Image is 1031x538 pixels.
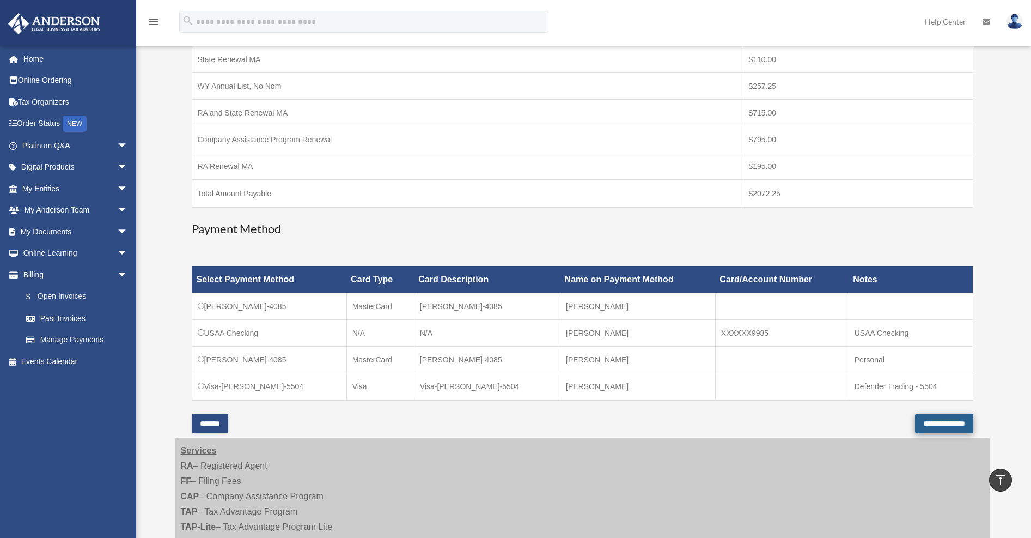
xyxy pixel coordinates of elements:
[15,329,139,351] a: Manage Payments
[414,319,560,346] td: N/A
[8,70,144,92] a: Online Ordering
[560,293,716,319] td: [PERSON_NAME]
[192,373,346,400] td: Visa-[PERSON_NAME]-5504
[743,153,973,180] td: $195.00
[181,446,217,455] strong: Services
[743,126,973,153] td: $795.00
[346,373,414,400] td: Visa
[8,135,144,156] a: Platinum Q&Aarrow_drop_down
[414,346,560,373] td: [PERSON_NAME]-4085
[8,200,144,221] a: My Anderson Teamarrow_drop_down
[181,522,216,531] strong: TAP-Lite
[192,221,973,238] h3: Payment Method
[849,266,973,293] th: Notes
[147,15,160,28] i: menu
[5,13,103,34] img: Anderson Advisors Platinum Portal
[192,293,346,319] td: [PERSON_NAME]-4085
[849,346,973,373] td: Personal
[8,264,139,286] a: Billingarrow_drop_down
[63,116,87,132] div: NEW
[8,91,144,113] a: Tax Organizers
[182,15,194,27] i: search
[849,319,973,346] td: USAA Checking
[192,319,346,346] td: USAA Checking
[346,319,414,346] td: N/A
[743,46,973,73] td: $110.00
[117,200,139,222] span: arrow_drop_down
[994,473,1007,486] i: vertical_align_top
[192,126,743,153] td: Company Assistance Program Renewal
[181,492,199,501] strong: CAP
[15,307,139,329] a: Past Invoices
[117,156,139,179] span: arrow_drop_down
[560,266,716,293] th: Name on Payment Method
[743,73,973,100] td: $257.25
[117,243,139,265] span: arrow_drop_down
[192,346,346,373] td: [PERSON_NAME]-4085
[117,221,139,243] span: arrow_drop_down
[8,221,144,243] a: My Documentsarrow_drop_down
[1006,14,1023,29] img: User Pic
[346,293,414,319] td: MasterCard
[8,156,144,178] a: Digital Productsarrow_drop_down
[192,266,346,293] th: Select Payment Method
[849,373,973,400] td: Defender Trading - 5504
[414,266,560,293] th: Card Description
[192,153,743,180] td: RA Renewal MA
[8,243,144,264] a: Online Learningarrow_drop_down
[346,346,414,373] td: MasterCard
[743,100,973,126] td: $715.00
[32,290,38,304] span: $
[743,180,973,207] td: $2072.25
[181,507,198,516] strong: TAP
[560,373,716,400] td: [PERSON_NAME]
[346,266,414,293] th: Card Type
[8,113,144,135] a: Order StatusNEW
[117,135,139,157] span: arrow_drop_down
[8,350,144,372] a: Events Calendar
[560,319,716,346] td: [PERSON_NAME]
[8,48,144,70] a: Home
[181,476,192,486] strong: FF
[560,346,716,373] td: [PERSON_NAME]
[8,178,144,200] a: My Entitiesarrow_drop_down
[192,100,743,126] td: RA and State Renewal MA
[989,469,1012,492] a: vertical_align_top
[414,373,560,400] td: Visa-[PERSON_NAME]-5504
[414,293,560,319] td: [PERSON_NAME]-4085
[181,461,193,470] strong: RA
[715,266,849,293] th: Card/Account Number
[715,319,849,346] td: XXXXXX9985
[192,46,743,73] td: State Renewal MA
[147,19,160,28] a: menu
[117,178,139,200] span: arrow_drop_down
[192,73,743,100] td: WY Annual List, No Nom
[15,286,133,308] a: $Open Invoices
[117,264,139,286] span: arrow_drop_down
[192,180,743,207] td: Total Amount Payable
